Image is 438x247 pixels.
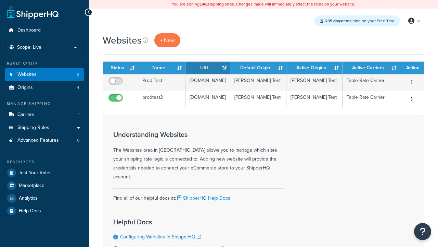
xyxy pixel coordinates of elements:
td: Prod Test [138,74,185,91]
th: URL: activate to sort column ascending [185,62,230,74]
span: Test Your Rates [19,170,52,176]
a: Carriers 1 [5,108,84,121]
h3: Understanding Websites [113,131,284,138]
a: Analytics [5,192,84,204]
span: Shipping Rules [17,125,49,131]
a: Configuring Websites in ShipperHQ [120,233,201,240]
a: Help Docs [5,205,84,217]
a: Shipping Rules [5,121,84,134]
div: remaining on your Free Trial [314,15,400,26]
div: The Websites area in [GEOGRAPHIC_DATA] allows you to manage which sites your shipping rate logic ... [113,131,284,181]
a: Websites 2 [5,68,84,81]
a: ShipperHQ Home [7,5,59,19]
span: 0 [77,138,79,143]
td: [PERSON_NAME] Test [230,91,286,108]
a: Advanced Features 0 [5,134,84,147]
th: Action [400,62,424,74]
a: + New [154,33,180,47]
b: LIVE [199,1,208,7]
span: Websites [17,72,37,78]
a: Test Your Rates [5,167,84,179]
span: Dashboard [17,27,41,33]
a: ShipperHQ Help Docs [176,195,230,202]
td: [PERSON_NAME] Test [286,91,343,108]
div: Manage Shipping [5,101,84,107]
span: Marketplace [19,183,44,189]
li: Origins [5,81,84,94]
li: Advanced Features [5,134,84,147]
th: Active Origins: activate to sort column ascending [286,62,343,74]
a: Dashboard [5,24,84,37]
li: Websites [5,68,84,81]
span: 2 [77,72,79,78]
td: prodtest2 [138,91,185,108]
h1: Websites [103,34,142,47]
td: [PERSON_NAME] Test [230,74,286,91]
th: Status: activate to sort column ascending [103,62,138,74]
li: Carriers [5,108,84,121]
span: + New [160,36,175,44]
span: Help Docs [19,208,41,214]
th: Name: activate to sort column ascending [138,62,185,74]
div: Basic Setup [5,61,84,67]
span: Analytics [19,196,38,201]
td: Table Rate Carrier [343,74,400,91]
div: Resources [5,159,84,165]
td: [DOMAIN_NAME] [185,74,230,91]
th: Active Carriers: activate to sort column ascending [343,62,400,74]
span: Carriers [17,112,34,118]
a: Origins 4 [5,81,84,94]
span: Advanced Features [17,138,59,143]
a: Marketplace [5,179,84,192]
td: [PERSON_NAME] Test [286,74,343,91]
span: Origins [17,85,33,91]
button: Open Resource Center [414,223,431,240]
th: Default Origin: activate to sort column ascending [230,62,286,74]
span: 4 [77,85,79,91]
strong: 235 days [325,18,342,24]
span: 1 [78,112,79,118]
span: Scope: Live [17,45,41,50]
td: [DOMAIN_NAME] [185,91,230,108]
div: Find all of our helpful docs at: [113,188,284,203]
h3: Helpful Docs [113,218,236,226]
td: Table Rate Carrier [343,91,400,108]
